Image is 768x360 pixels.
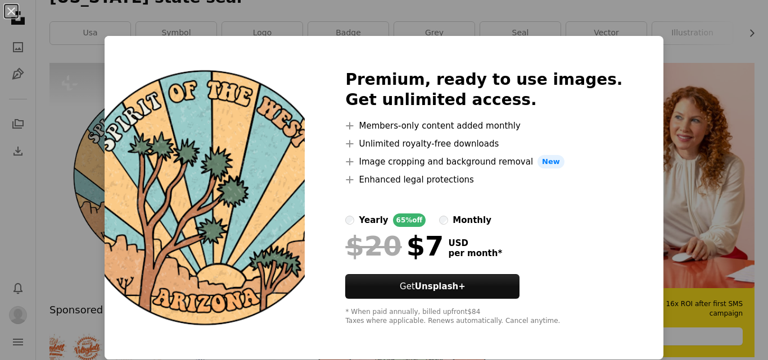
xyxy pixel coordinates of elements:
[537,155,564,168] span: New
[453,213,491,227] div: monthly
[345,155,622,168] li: Image cropping and background removal
[105,36,305,359] img: premium_vector-1689096838652-2ab7dc2e7c2d
[345,137,622,151] li: Unlimited royalty-free downloads
[393,213,426,227] div: 65% off
[345,308,622,326] div: * When paid annually, billed upfront $84 Taxes where applicable. Renews automatically. Cancel any...
[345,119,622,133] li: Members-only content added monthly
[448,238,502,248] span: USD
[359,213,388,227] div: yearly
[345,274,519,299] a: GetUnsplash+
[345,173,622,186] li: Enhanced legal protections
[439,216,448,225] input: monthly
[415,281,466,291] strong: Unsplash+
[345,216,354,225] input: yearly65%off
[345,231,401,261] span: $20
[448,248,502,258] span: per month *
[345,231,444,261] div: $7
[345,70,622,110] h2: Premium, ready to use images. Get unlimited access.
